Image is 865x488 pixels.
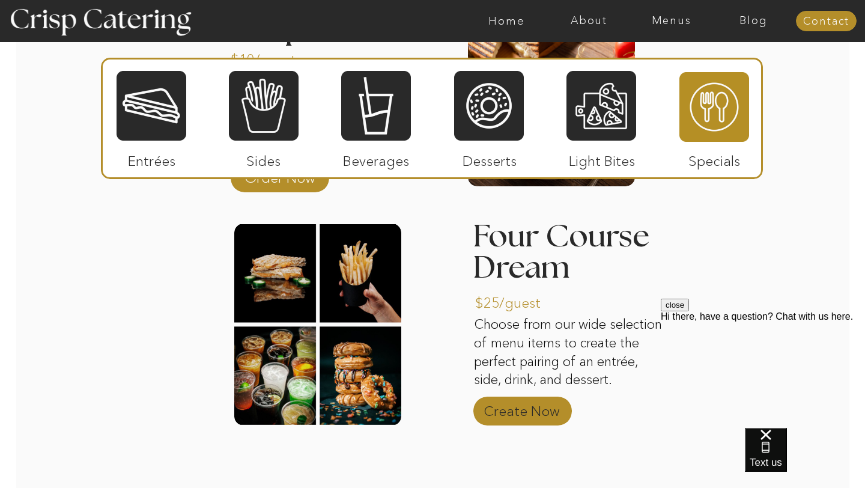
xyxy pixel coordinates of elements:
[712,15,795,27] a: Blog
[674,141,754,175] p: Specials
[548,15,630,27] a: About
[449,141,529,175] p: Desserts
[630,15,712,27] a: Menus
[474,316,668,391] p: Choose from our wide selection of menu items to create the perfect pairing of an entrée, side, dr...
[482,391,562,425] a: Create Now
[466,15,548,27] a: Home
[231,39,311,74] p: $10/guest
[562,141,642,175] p: Light Bites
[336,141,416,175] p: Beverages
[475,282,555,317] p: $25/guest
[473,221,656,285] h3: Four Course Dream
[112,141,192,175] p: Entrées
[796,16,857,28] a: Contact
[745,428,865,488] iframe: podium webchat widget bubble
[223,141,303,175] p: Sides
[661,299,865,443] iframe: podium webchat widget prompt
[240,157,320,192] a: Order Now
